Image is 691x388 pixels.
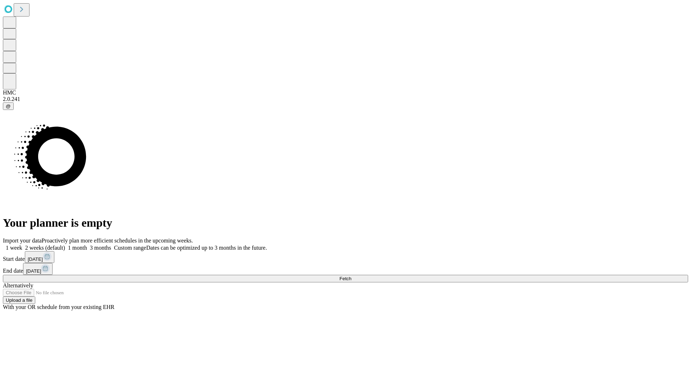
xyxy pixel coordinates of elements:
[42,237,193,244] span: Proactively plan more efficient schedules in the upcoming weeks.
[25,251,54,263] button: [DATE]
[3,251,688,263] div: Start date
[3,237,42,244] span: Import your data
[3,282,33,288] span: Alternatively
[26,268,41,274] span: [DATE]
[3,296,35,304] button: Upload a file
[3,102,14,110] button: @
[3,304,114,310] span: With your OR schedule from your existing EHR
[114,245,146,251] span: Custom range
[90,245,111,251] span: 3 months
[6,245,22,251] span: 1 week
[3,275,688,282] button: Fetch
[3,263,688,275] div: End date
[3,216,688,230] h1: Your planner is empty
[146,245,267,251] span: Dates can be optimized up to 3 months in the future.
[3,89,688,96] div: HMC
[23,263,53,275] button: [DATE]
[25,245,65,251] span: 2 weeks (default)
[3,96,688,102] div: 2.0.241
[6,103,11,109] span: @
[339,276,351,281] span: Fetch
[68,245,87,251] span: 1 month
[28,257,43,262] span: [DATE]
